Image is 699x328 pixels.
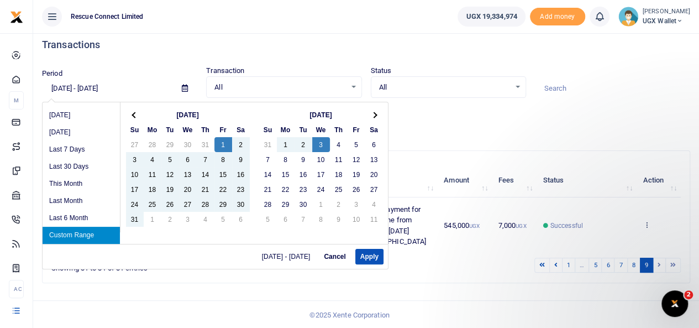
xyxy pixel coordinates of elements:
[516,223,526,229] small: UGX
[262,253,315,260] span: [DATE] - [DATE]
[232,122,250,137] th: Sa
[365,122,383,137] th: Sa
[365,152,383,167] td: 13
[214,137,232,152] td: 1
[126,182,144,197] td: 17
[144,122,161,137] th: Mo
[330,152,348,167] td: 11
[259,212,277,227] td: 5
[365,182,383,197] td: 27
[259,182,277,197] td: 21
[197,152,214,167] td: 7
[259,167,277,182] td: 14
[618,7,638,27] img: profile-user
[161,122,179,137] th: Tu
[365,137,383,152] td: 6
[197,212,214,227] td: 4
[126,137,144,152] td: 27
[10,12,23,20] a: logo-small logo-large logo-large
[126,167,144,182] td: 10
[214,122,232,137] th: Fr
[355,249,383,264] button: Apply
[550,221,583,231] span: Successful
[42,39,690,51] h4: Transactions
[232,182,250,197] td: 23
[458,7,525,27] a: UGX 19,334,974
[444,221,480,230] span: 545,000
[277,137,295,152] td: 1
[530,8,585,26] li: Toup your wallet
[197,182,214,197] td: 21
[232,152,250,167] td: 9
[9,91,24,110] li: M
[365,167,383,182] td: 20
[179,122,197,137] th: We
[312,182,330,197] td: 24
[588,258,602,273] a: 5
[295,122,312,137] th: Tu
[330,182,348,197] td: 25
[259,197,277,212] td: 28
[126,152,144,167] td: 3
[206,65,244,76] label: Transaction
[214,197,232,212] td: 29
[197,197,214,212] td: 28
[144,137,161,152] td: 28
[277,152,295,167] td: 8
[535,79,690,98] input: Search
[295,212,312,227] td: 7
[330,122,348,137] th: Th
[214,152,232,167] td: 8
[312,197,330,212] td: 1
[179,167,197,182] td: 13
[661,290,688,317] iframe: Intercom live chat
[43,192,120,210] li: Last Month
[126,122,144,137] th: Su
[348,137,365,152] td: 5
[161,152,179,167] td: 5
[197,137,214,152] td: 31
[643,16,690,26] span: UGX Wallet
[562,258,575,273] a: 1
[144,152,161,167] td: 4
[537,163,637,197] th: Status: activate to sort column ascending
[214,182,232,197] td: 22
[43,141,120,158] li: Last 7 Days
[10,11,23,24] img: logo-small
[43,175,120,192] li: This Month
[295,182,312,197] td: 23
[492,163,537,197] th: Fees: activate to sort column ascending
[348,212,365,227] td: 10
[232,167,250,182] td: 16
[348,197,365,212] td: 3
[312,152,330,167] td: 10
[179,152,197,167] td: 6
[161,197,179,212] td: 26
[295,197,312,212] td: 30
[348,122,365,137] th: Fr
[144,107,232,122] th: [DATE]
[214,212,232,227] td: 5
[179,212,197,227] td: 3
[330,167,348,182] td: 18
[277,122,295,137] th: Mo
[312,212,330,227] td: 8
[379,82,510,93] span: All
[277,197,295,212] td: 29
[43,227,120,244] li: Custom Range
[144,197,161,212] td: 25
[179,197,197,212] td: 27
[197,167,214,182] td: 14
[9,280,24,298] li: Ac
[365,197,383,212] td: 4
[232,197,250,212] td: 30
[627,258,640,273] a: 8
[126,197,144,212] td: 24
[319,249,350,264] button: Cancel
[126,212,144,227] td: 31
[43,107,120,124] li: [DATE]
[466,11,517,22] span: UGX 19,334,974
[348,167,365,182] td: 19
[259,137,277,152] td: 31
[161,167,179,182] td: 12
